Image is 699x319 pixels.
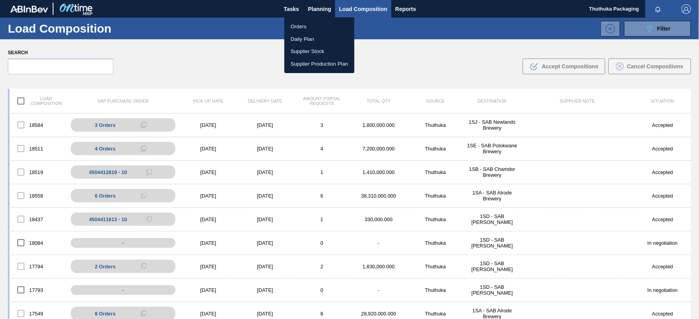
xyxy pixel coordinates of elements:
[284,58,354,70] a: Supplier Production Plan
[284,20,354,33] a: Orders
[284,45,354,58] a: Supplier Stock
[284,33,354,46] a: Daily Plan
